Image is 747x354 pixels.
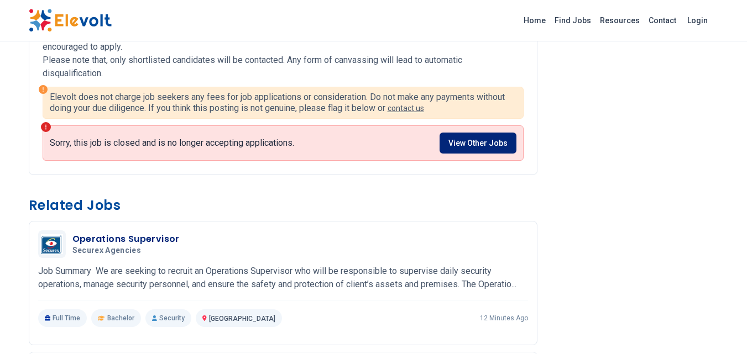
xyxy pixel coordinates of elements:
[692,301,747,354] iframe: Chat Widget
[38,265,528,291] p: Job Summary We are seeking to recruit an Operations Supervisor who will be responsible to supervi...
[388,104,424,113] a: contact us
[480,314,528,323] p: 12 minutes ago
[29,9,112,32] img: Elevolt
[38,309,87,327] p: Full Time
[43,27,524,80] p: KPC is an equal opportunity employer committed to diversity and gender equality. Women and person...
[107,314,134,323] span: Bachelor
[595,12,644,29] a: Resources
[72,233,180,246] h3: Operations Supervisor
[50,138,294,149] p: Sorry, this job is closed and is no longer accepting applications.
[50,92,516,114] p: Elevolt does not charge job seekers any fees for job applications or consideration. Do not make a...
[550,12,595,29] a: Find Jobs
[681,9,714,31] a: Login
[145,309,191,327] p: Security
[29,197,537,214] h3: Related Jobs
[440,133,516,154] a: View Other Jobs
[209,315,275,323] span: [GEOGRAPHIC_DATA]
[38,230,528,327] a: Securex AgenciesOperations SupervisorSecurex AgenciesJob Summary We are seeking to recruit an Ope...
[519,12,550,29] a: Home
[41,234,63,255] img: Securex Agencies
[644,12,681,29] a: Contact
[72,246,142,256] span: Securex Agencies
